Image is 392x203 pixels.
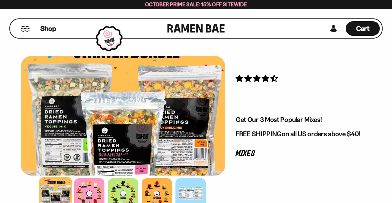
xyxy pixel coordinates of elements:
[236,130,361,138] p: on all US orders above $40!
[356,24,370,33] span: Cart
[346,19,380,38] div: Cart
[236,74,279,83] span: 4.71 stars
[21,26,30,32] button: Mobile Menu Trigger
[236,130,282,138] strong: FREE SHIPPING
[40,24,56,33] span: Shop
[40,21,56,36] a: Shop
[145,1,247,8] span: October Prime Sale: 15% off Sitewide
[236,151,361,157] p: Mixes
